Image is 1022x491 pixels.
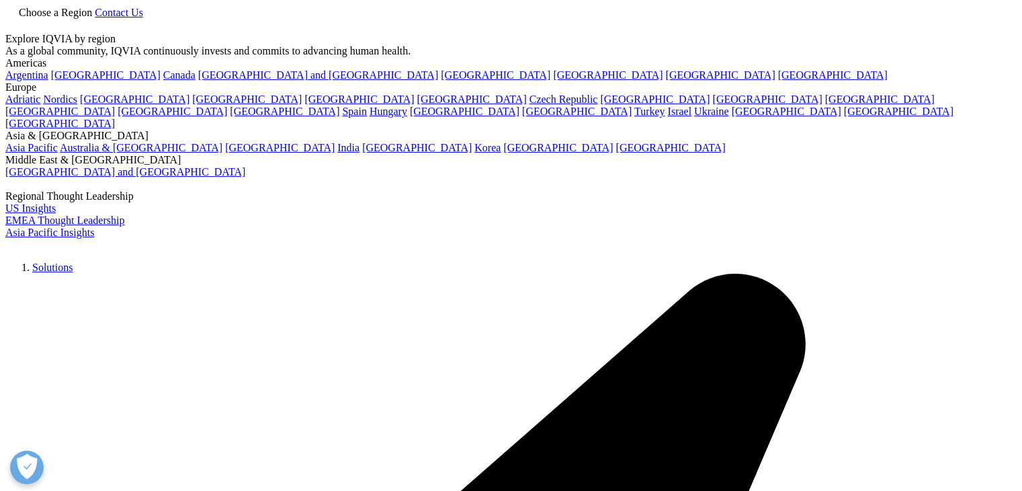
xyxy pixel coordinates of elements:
[410,106,519,117] a: [GEOGRAPHIC_DATA]
[192,93,302,105] a: [GEOGRAPHIC_DATA]
[778,69,888,81] a: [GEOGRAPHIC_DATA]
[522,106,632,117] a: [GEOGRAPHIC_DATA]
[553,69,663,81] a: [GEOGRAPHIC_DATA]
[844,106,953,117] a: [GEOGRAPHIC_DATA]
[5,190,1017,202] div: Regional Thought Leadership
[5,166,245,178] a: [GEOGRAPHIC_DATA] and [GEOGRAPHIC_DATA]
[362,142,472,153] a: [GEOGRAPHIC_DATA]
[5,33,1017,45] div: Explore IQVIA by region
[5,130,1017,142] div: Asia & [GEOGRAPHIC_DATA]
[51,69,161,81] a: [GEOGRAPHIC_DATA]
[529,93,598,105] a: Czech Republic
[304,93,414,105] a: [GEOGRAPHIC_DATA]
[5,69,48,81] a: Argentina
[5,142,58,153] a: Asia Pacific
[370,106,407,117] a: Hungary
[666,69,775,81] a: [GEOGRAPHIC_DATA]
[95,7,143,18] a: Contact Us
[32,262,73,273] a: Solutions
[600,93,710,105] a: [GEOGRAPHIC_DATA]
[225,142,335,153] a: [GEOGRAPHIC_DATA]
[230,106,339,117] a: [GEOGRAPHIC_DATA]
[5,202,56,214] a: US Insights
[198,69,438,81] a: [GEOGRAPHIC_DATA] and [GEOGRAPHIC_DATA]
[337,142,359,153] a: India
[5,227,94,238] a: Asia Pacific Insights
[694,106,729,117] a: Ukraine
[5,215,124,226] a: EMEA Thought Leadership
[19,7,92,18] span: Choose a Region
[668,106,692,117] a: Israel
[616,142,726,153] a: [GEOGRAPHIC_DATA]
[503,142,613,153] a: [GEOGRAPHIC_DATA]
[5,154,1017,166] div: Middle East & [GEOGRAPHIC_DATA]
[5,93,40,105] a: Adriatic
[441,69,550,81] a: [GEOGRAPHIC_DATA]
[342,106,366,117] a: Spain
[713,93,822,105] a: [GEOGRAPHIC_DATA]
[118,106,227,117] a: [GEOGRAPHIC_DATA]
[5,118,115,129] a: [GEOGRAPHIC_DATA]
[474,142,501,153] a: Korea
[5,81,1017,93] div: Europe
[10,451,44,484] button: Open Preferences
[417,93,527,105] a: [GEOGRAPHIC_DATA]
[5,45,1017,57] div: As a global community, IQVIA continuously invests and commits to advancing human health.
[163,69,196,81] a: Canada
[5,57,1017,69] div: Americas
[80,93,189,105] a: [GEOGRAPHIC_DATA]
[634,106,665,117] a: Turkey
[732,106,841,117] a: [GEOGRAPHIC_DATA]
[43,93,77,105] a: Nordics
[60,142,222,153] a: Australia & [GEOGRAPHIC_DATA]
[5,106,115,117] a: [GEOGRAPHIC_DATA]
[825,93,935,105] a: [GEOGRAPHIC_DATA]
